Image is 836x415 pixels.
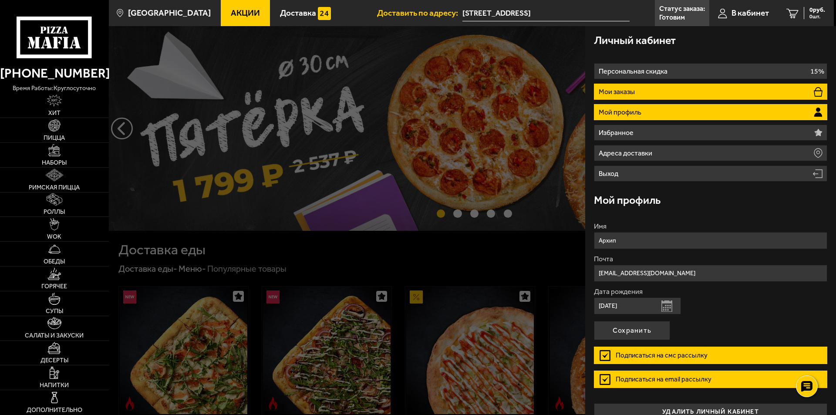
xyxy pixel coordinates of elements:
span: Супы [46,308,63,314]
span: Хит [48,110,61,116]
span: Наборы [42,160,67,166]
span: Салаты и закуски [25,333,84,339]
span: [GEOGRAPHIC_DATA] [128,9,211,17]
p: Мои заказы [599,88,637,95]
button: Сохранить [594,321,670,340]
span: Доставка [280,9,316,17]
label: Почта [594,256,827,263]
span: Обеды [44,259,65,265]
input: Ваша дата рождения [594,297,681,314]
span: Римская пицца [29,185,80,191]
span: Пицца [44,135,65,141]
p: Мой профиль [599,109,644,116]
p: Персональная скидка [599,68,670,75]
p: Статус заказа: [659,5,705,12]
span: Россия, Санкт-Петербург, Витебский проспект, 49к1 [462,5,630,21]
input: Ваш e-mail [594,265,827,282]
p: Готовим [659,14,685,21]
label: Имя [594,223,827,230]
span: В кабинет [731,9,769,17]
input: Ваше имя [594,232,827,249]
h3: Мой профиль [594,195,661,206]
span: Акции [231,9,260,17]
span: Роллы [44,209,65,215]
span: Горячее [41,283,67,290]
span: Десерты [40,358,68,364]
p: Адреса доставки [599,150,654,157]
h3: Личный кабинет [594,35,676,46]
label: Подписаться на смс рассылку [594,347,827,364]
p: Избранное [599,129,636,136]
p: 15% [810,68,824,75]
span: Дополнительно [27,407,82,413]
p: Выход [599,170,620,177]
input: Ваш адрес доставки [462,5,630,21]
span: 0 шт. [809,14,825,19]
span: 0 руб. [809,7,825,13]
span: WOK [47,234,61,240]
button: Открыть календарь [661,300,672,312]
span: Доставить по адресу: [377,9,462,17]
label: Дата рождения [594,288,827,295]
label: Подписаться на email рассылку [594,371,827,388]
span: Напитки [40,382,69,388]
img: 15daf4d41897b9f0e9f617042186c801.svg [318,7,331,20]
